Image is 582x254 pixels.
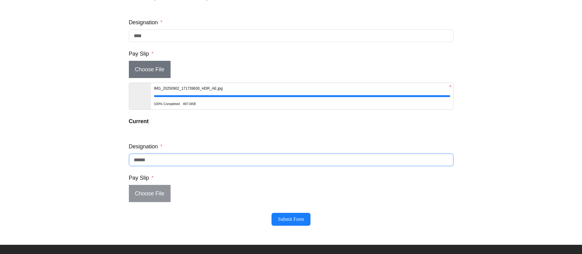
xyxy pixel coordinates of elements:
input: Designation [129,154,453,166]
div: 497.6KB [183,98,196,109]
label: Pay Slip [129,172,154,183]
span: Choose File [129,185,171,202]
label: Designation [129,141,163,152]
div: IMG_20250902_171739630_HDR_AE.jpg [154,83,450,94]
span: × [448,84,453,89]
label: Designation [129,17,163,28]
strong: Current [129,118,149,124]
span: 100% Completed [154,98,180,109]
button: Submit Form [272,213,310,226]
input: Designation [129,29,453,42]
label: Pay Slip [129,48,154,59]
span: Choose File [129,61,171,78]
